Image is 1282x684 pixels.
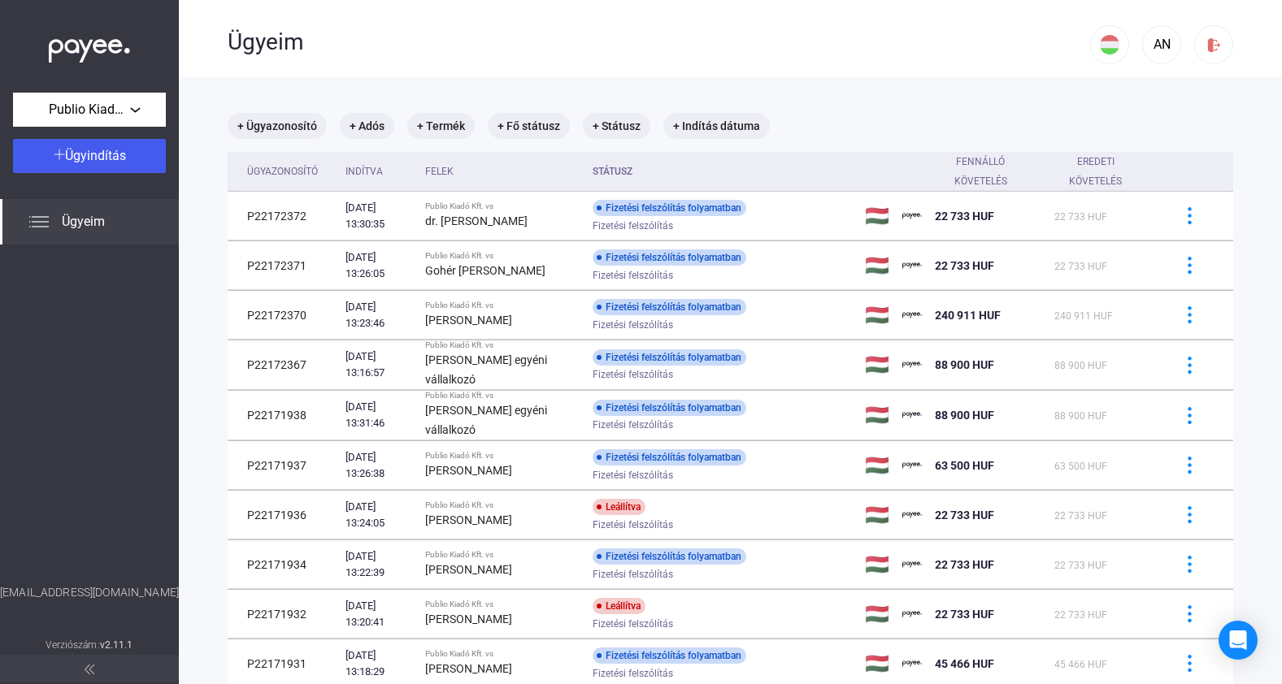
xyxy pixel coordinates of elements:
div: Felek [425,162,454,181]
div: AN [1148,35,1176,54]
div: Ügyeim [228,28,1090,56]
strong: [PERSON_NAME] [425,513,512,526]
mat-chip: + Fő státusz [488,113,570,139]
button: more-blue [1172,398,1206,432]
button: AN [1142,25,1181,64]
div: Leállítva [593,598,645,614]
div: Eredeti követelés [1054,152,1152,191]
div: [DATE] 13:26:38 [345,449,412,482]
td: 🇭🇺 [858,590,896,639]
img: payee-logo [902,505,922,525]
strong: dr. [PERSON_NAME] [425,214,528,227]
img: payee-logo [902,305,922,325]
td: P22171937 [228,441,339,490]
div: Fizetési felszólítás folyamatban [593,249,746,266]
img: more-blue [1181,257,1198,274]
span: 22 733 HUF [935,608,994,621]
button: more-blue [1172,348,1206,382]
span: 240 911 HUF [1054,310,1113,322]
img: more-blue [1181,655,1198,672]
div: Indítva [345,162,383,181]
div: Publio Kiadó Kft. vs [425,649,579,659]
div: [DATE] 13:23:46 [345,299,412,331]
strong: [PERSON_NAME] [425,613,512,626]
td: P22171932 [228,590,339,639]
strong: [PERSON_NAME] [425,464,512,477]
div: [DATE] 13:20:41 [345,598,412,630]
div: Fennálló követelés [935,152,1027,191]
div: [DATE] 13:26:05 [345,249,412,282]
td: P22172371 [228,241,339,290]
button: more-blue [1172,498,1206,532]
div: Ügyazonosító [247,162,332,181]
img: payee-logo [902,355,922,374]
div: Publio Kiadó Kft. vs [425,451,579,461]
div: Publio Kiadó Kft. vs [425,340,579,350]
span: 88 900 HUF [1054,360,1107,371]
span: Fizetési felszólítás [593,216,673,236]
td: 🇭🇺 [858,491,896,539]
td: P22172372 [228,192,339,240]
button: HU [1090,25,1129,64]
button: Publio Kiadó Kft. [13,93,166,127]
mat-chip: + Státusz [583,113,650,139]
td: P22171934 [228,540,339,589]
td: P22171936 [228,491,339,539]
strong: [PERSON_NAME] egyéni vállalkozó [425,353,547,386]
div: Fizetési felszólítás folyamatban [593,200,746,216]
td: 🇭🇺 [858,340,896,390]
span: Ügyindítás [65,148,126,163]
td: 🇭🇺 [858,192,896,240]
span: Fizetési felszólítás [593,515,673,535]
th: Státusz [586,152,858,192]
img: payee-logo [902,555,922,574]
div: Fizetési felszólítás folyamatban [593,449,746,465]
mat-chip: + Termék [407,113,475,139]
div: Publio Kiadó Kft. vs [425,251,579,261]
img: payee-logo [902,456,922,475]
span: 88 900 HUF [1054,410,1107,422]
strong: v2.11.1 [100,639,133,651]
span: 22 733 HUF [935,558,994,571]
mat-chip: + Ügyazonosító [228,113,327,139]
img: more-blue [1181,605,1198,622]
span: 22 733 HUF [1054,609,1107,621]
div: [DATE] 13:30:35 [345,200,412,232]
img: plus-white.svg [54,149,65,160]
span: Fizetési felszólítás [593,614,673,634]
div: Eredeti követelés [1054,152,1137,191]
span: 63 500 HUF [1054,461,1107,472]
img: more-blue [1181,556,1198,573]
span: Fizetési felszólítás [593,465,673,485]
div: Fizetési felszólítás folyamatban [593,299,746,315]
div: Publio Kiadó Kft. vs [425,500,579,510]
td: P22172370 [228,291,339,340]
span: Fizetési felszólítás [593,315,673,335]
button: Ügyindítás [13,139,166,173]
button: more-blue [1172,199,1206,233]
button: logout-red [1194,25,1233,64]
img: logout-red [1206,37,1223,54]
div: Fizetési felszólítás folyamatban [593,548,746,565]
span: Fizetési felszólítás [593,266,673,285]
div: Leállítva [593,499,645,515]
div: Publio Kiadó Kft. vs [425,301,579,310]
span: 45 466 HUF [935,657,994,670]
td: 🇭🇺 [858,291,896,340]
img: more-blue [1181,306,1198,323]
div: Publio Kiadó Kft. vs [425,201,579,211]
img: payee-logo [902,654,922,673]
button: more-blue [1172,548,1206,582]
span: Fizetési felszólítás [593,664,673,683]
mat-chip: + Adós [340,113,394,139]
img: payee-logo [902,206,922,226]
span: 63 500 HUF [935,459,994,472]
td: 🇭🇺 [858,241,896,290]
td: 🇭🇺 [858,391,896,440]
div: Publio Kiadó Kft. vs [425,600,579,609]
span: 22 733 HUF [1054,560,1107,571]
td: P22172367 [228,340,339,390]
img: more-blue [1181,357,1198,374]
button: more-blue [1172,647,1206,681]
mat-chip: + Indítás dátuma [663,113,770,139]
